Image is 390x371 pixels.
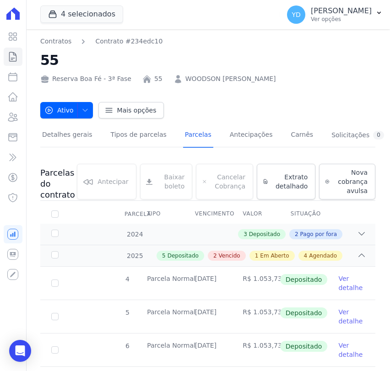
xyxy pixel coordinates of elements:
[183,124,213,148] a: Parcelas
[9,340,31,362] div: Open Intercom Messenger
[168,252,199,260] span: Depositado
[280,204,328,224] th: Situação
[373,131,384,140] div: 0
[117,106,157,115] span: Mais opções
[272,172,308,191] span: Extrato detalhado
[257,164,315,199] a: Extrato detalhado
[40,37,375,46] nav: Breadcrumb
[40,37,71,46] a: Contratos
[136,267,184,300] td: Parcela Normal
[292,11,300,18] span: YD
[255,252,259,260] span: 1
[136,204,184,224] th: Tipo
[311,6,372,16] p: [PERSON_NAME]
[40,102,93,118] button: Ativo
[300,230,337,238] span: Pago por fora
[154,74,162,84] a: 55
[338,341,364,359] a: Ver detalhe
[280,341,328,352] span: Depositado
[232,267,280,300] td: R$ 1.053,73
[232,333,280,366] td: R$ 1.053,73
[330,124,386,148] a: Solicitações0
[260,252,289,260] span: Em Aberto
[162,252,166,260] span: 5
[319,164,375,199] a: Nova cobrança avulsa
[333,168,368,195] span: Nova cobrança avulsa
[114,205,162,223] div: Parcela
[40,124,94,148] a: Detalhes gerais
[184,204,232,224] th: Vencimento
[40,74,131,84] div: Reserva Boa Fé - 3ª Fase
[136,333,184,366] td: Parcela Normal
[311,16,372,23] p: Ver opções
[125,342,130,349] span: 6
[44,102,74,118] span: Ativo
[40,50,375,70] h2: 55
[184,333,232,366] td: [DATE]
[338,274,364,292] a: Ver detalhe
[40,5,123,23] button: 4 selecionados
[40,37,162,46] nav: Breadcrumb
[249,230,280,238] span: Depositado
[184,300,232,333] td: [DATE]
[289,124,315,148] a: Carnês
[228,124,275,148] a: Antecipações
[51,313,59,320] input: Só é possível selecionar pagamentos em aberto
[280,2,390,27] button: YD [PERSON_NAME] Ver opções
[136,300,184,333] td: Parcela Normal
[280,274,328,285] span: Depositado
[51,346,59,354] input: Só é possível selecionar pagamentos em aberto
[280,307,328,318] span: Depositado
[185,74,276,84] a: WOODSON [PERSON_NAME]
[125,309,130,316] span: 5
[125,275,130,283] span: 4
[331,131,384,140] div: Solicitações
[232,300,280,333] td: R$ 1.053,73
[98,102,164,118] a: Mais opções
[219,252,240,260] span: Vencido
[213,252,217,260] span: 2
[309,252,337,260] span: Agendado
[295,230,298,238] span: 2
[338,307,364,326] a: Ver detalhe
[95,37,162,46] a: Contrato #234edc10
[109,124,168,148] a: Tipos de parcelas
[244,230,247,238] span: 3
[304,252,308,260] span: 4
[232,204,280,224] th: Valor
[184,267,232,300] td: [DATE]
[40,167,77,200] h3: Parcelas do contrato
[51,280,59,287] input: Só é possível selecionar pagamentos em aberto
